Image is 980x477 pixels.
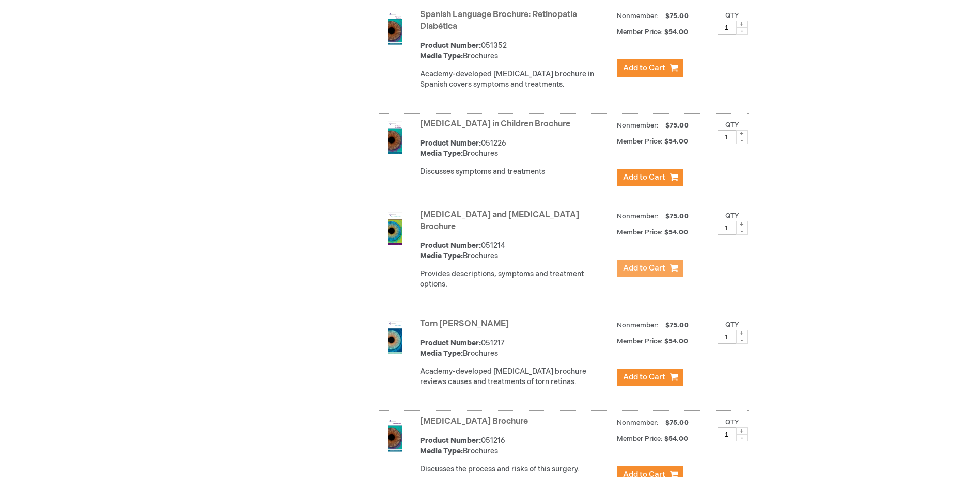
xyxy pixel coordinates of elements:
[379,12,412,45] img: Spanish Language Brochure: Retinopatía Diabética
[664,435,690,443] span: $54.00
[718,221,736,235] input: Qty
[420,210,579,232] a: [MEDICAL_DATA] and [MEDICAL_DATA] Brochure
[718,330,736,344] input: Qty
[420,139,481,148] strong: Product Number:
[617,435,663,443] strong: Member Price:
[617,319,659,332] strong: Nonmember:
[664,337,690,345] span: $54.00
[664,228,690,236] span: $54.00
[664,321,690,329] span: $75.00
[617,169,683,186] button: Add to Cart
[420,436,481,445] strong: Product Number:
[623,372,665,382] span: Add to Cart
[617,119,659,132] strong: Nonmember:
[623,172,665,182] span: Add to Cart
[664,419,690,427] span: $75.00
[725,212,739,220] label: Qty
[617,137,663,146] strong: Member Price:
[664,28,690,36] span: $54.00
[379,321,412,354] img: Torn Retina Brochure
[664,12,690,20] span: $75.00
[623,63,665,73] span: Add to Cart
[617,337,663,345] strong: Member Price:
[617,28,663,36] strong: Member Price:
[617,417,659,430] strong: Nonmember:
[664,137,690,146] span: $54.00
[420,349,463,358] strong: Media Type:
[718,427,736,441] input: Qty
[420,319,509,329] a: Torn [PERSON_NAME]
[420,149,463,158] strong: Media Type:
[420,269,612,290] div: Provides descriptions, symptoms and treatment options.
[420,367,612,387] div: Academy-developed [MEDICAL_DATA] brochure reviews causes and treatments of torn retinas.
[420,119,570,129] a: [MEDICAL_DATA] in Children Brochure
[420,251,463,260] strong: Media Type:
[379,419,412,452] img: Trabeculectomy Brochure
[617,10,659,23] strong: Nonmember:
[420,167,612,177] div: Discusses symptoms and treatments
[725,418,739,426] label: Qty
[420,339,481,347] strong: Product Number:
[379,121,412,154] img: Strabismus in Children Brochure
[420,436,612,456] div: 051216 Brochures
[420,241,612,261] div: 051214 Brochures
[718,21,736,35] input: Qty
[420,41,481,50] strong: Product Number:
[420,41,612,61] div: 051352 Brochures
[617,210,659,223] strong: Nonmember:
[420,138,612,159] div: 051226 Brochures
[420,447,463,455] strong: Media Type:
[420,52,463,60] strong: Media Type:
[617,369,683,386] button: Add to Cart
[623,263,665,273] span: Add to Cart
[718,130,736,144] input: Qty
[379,212,412,245] img: Stye and Chalazion Brochure
[420,464,612,474] p: Discusses the process and risks of this surgery.
[617,59,683,77] button: Add to Cart
[664,121,690,130] span: $75.00
[725,11,739,20] label: Qty
[725,321,739,329] label: Qty
[420,338,612,359] div: 051217 Brochures
[664,212,690,220] span: $75.00
[617,228,663,236] strong: Member Price:
[725,121,739,129] label: Qty
[420,241,481,250] strong: Product Number:
[420,69,612,90] div: Academy-developed [MEDICAL_DATA] brochure in Spanish covers symptoms and treatments.
[617,260,683,277] button: Add to Cart
[420,10,577,31] a: Spanish Language Brochure: Retinopatía Diabética
[420,417,528,426] a: [MEDICAL_DATA] Brochure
